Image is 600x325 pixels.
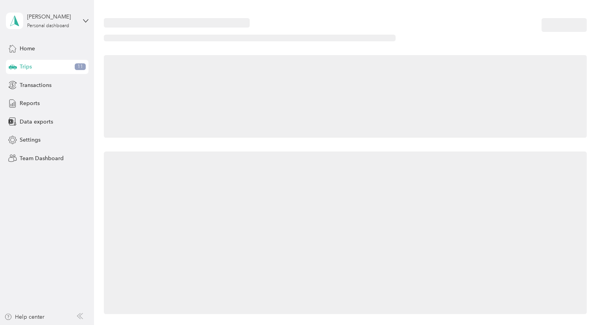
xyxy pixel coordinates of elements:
div: Personal dashboard [27,24,69,28]
button: Help center [4,313,44,321]
span: Transactions [20,81,52,89]
iframe: Everlance-gr Chat Button Frame [556,281,600,325]
span: Home [20,44,35,53]
span: Reports [20,99,40,107]
span: Trips [20,63,32,71]
div: [PERSON_NAME] [27,13,76,21]
span: 11 [75,63,86,70]
span: Data exports [20,118,53,126]
span: Settings [20,136,40,144]
span: Team Dashboard [20,154,64,162]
